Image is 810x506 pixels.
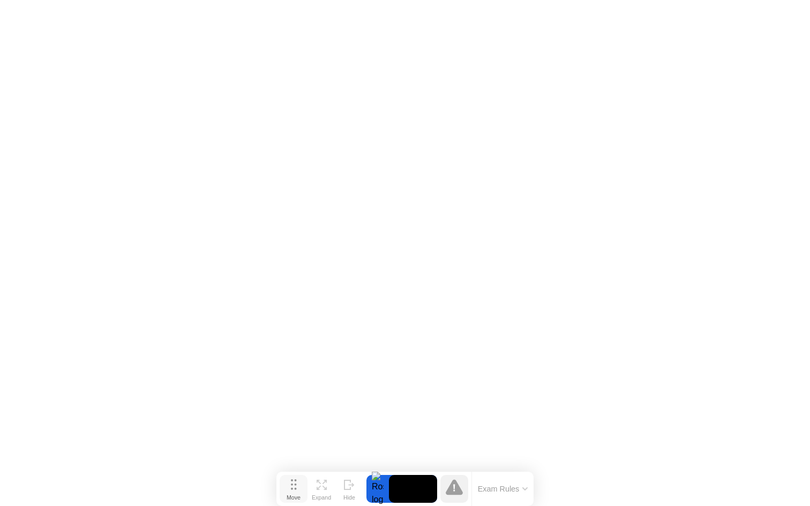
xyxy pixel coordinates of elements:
[307,475,335,503] button: Expand
[280,475,307,503] button: Move
[475,484,531,494] button: Exam Rules
[287,494,301,501] div: Move
[343,494,355,501] div: Hide
[312,494,331,501] div: Expand
[335,475,363,503] button: Hide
